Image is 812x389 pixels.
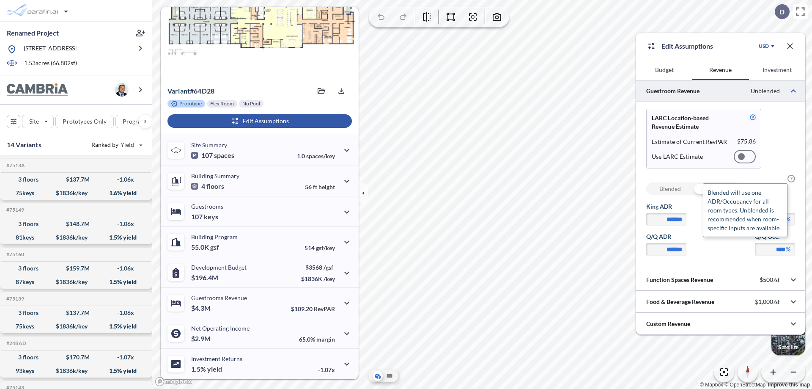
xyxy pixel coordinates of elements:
[299,336,335,343] p: 65.0%
[646,232,686,241] label: Q/Q ADR
[155,377,192,386] a: Mapbox homepage
[5,163,25,168] h5: Click to copy the code
[759,43,769,50] div: USD
[191,355,242,362] p: Investment Returns
[55,115,114,128] button: Prototypes Only
[318,366,335,373] p: -1.07x
[191,151,234,160] p: 107
[115,115,161,128] button: Program
[191,182,224,190] p: 4
[779,8,785,16] p: D
[700,382,723,388] a: Mapbox
[242,100,260,107] p: No Pool
[301,264,335,271] p: $3568
[7,28,59,38] p: Renamed Project
[324,275,335,282] span: /key
[5,296,24,302] h5: Click to copy the code
[7,83,68,97] img: BrandImage
[646,202,686,211] label: King ADR
[207,365,222,373] span: yield
[316,336,335,343] span: margin
[708,189,781,232] span: Blended will use one ADR/Occupancy for all room types. Unblended is recommended when room-specifi...
[179,100,202,107] p: Prototype
[191,273,219,282] p: $196.4M
[384,371,395,381] button: Site Plan
[191,203,223,210] p: Guestrooms
[786,245,790,254] label: %
[167,114,352,128] button: Edit Assumptions
[305,183,335,190] p: 56
[22,115,54,128] button: Site
[24,59,77,68] p: 1.53 acres ( 66,802 sf)
[636,60,692,80] button: Budget
[661,41,713,51] p: Edit Assumptions
[652,153,703,160] p: Use LARC Estimate
[123,117,146,126] p: Program
[5,340,26,346] h5: Click to copy the code
[694,182,742,195] div: Unblended
[121,141,134,149] span: Yield
[210,243,219,251] span: gsf
[318,183,335,190] span: height
[316,244,335,251] span: gsf/key
[306,152,335,160] span: spaces/key
[768,382,810,388] a: Improve this map
[787,175,795,182] span: ?
[63,117,107,126] p: Prototypes Only
[786,215,790,223] label: %
[297,152,335,160] p: 1.0
[191,243,219,251] p: 55.0K
[760,276,780,284] p: $500/sf
[191,264,247,271] p: Development Budget
[652,138,727,146] p: Estimate of Current RevPAR
[324,264,333,271] span: /gsf
[24,44,77,55] p: [STREET_ADDRESS]
[314,305,335,312] span: RevPAR
[646,320,690,328] p: Custom Revenue
[206,182,224,190] span: floors
[204,212,218,221] span: keys
[737,138,756,146] p: $ 75.86
[771,321,805,355] img: Switcher Image
[749,60,805,80] button: Investment
[304,244,335,251] p: 514
[7,140,41,150] p: 14 Variants
[692,60,749,80] button: Revenue
[191,233,238,240] p: Building Program
[210,100,234,107] p: Flex Room
[301,275,335,282] p: $1836K
[778,344,798,350] p: Satellite
[191,365,222,373] p: 1.5%
[313,183,317,190] span: ft
[373,371,383,381] button: Aerial View
[5,251,24,257] h5: Click to copy the code
[771,321,805,355] button: Switcher ImageSatellite
[191,304,212,312] p: $4.3M
[646,276,713,284] p: Function Spaces Revenue
[646,298,714,306] p: Food & Beverage Revenue
[191,294,247,301] p: Guestrooms Revenue
[191,212,218,221] p: 107
[191,172,239,179] p: Building Summary
[214,151,234,160] span: spaces
[191,141,227,149] p: Site Summary
[724,382,765,388] a: OpenStreetMap
[755,298,780,306] p: $1,000/sf
[191,334,212,343] p: $2.9M
[115,83,129,97] img: user logo
[291,305,335,312] p: $109.20
[646,182,694,195] div: Blended
[29,117,39,126] p: Site
[652,114,730,131] p: LARC Location-based Revenue Estimate
[85,138,148,152] button: Ranked by Yield
[167,87,214,95] p: # 64d28
[5,207,24,213] h5: Click to copy the code
[167,87,190,95] span: Variant
[191,325,250,332] p: Net Operating Income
